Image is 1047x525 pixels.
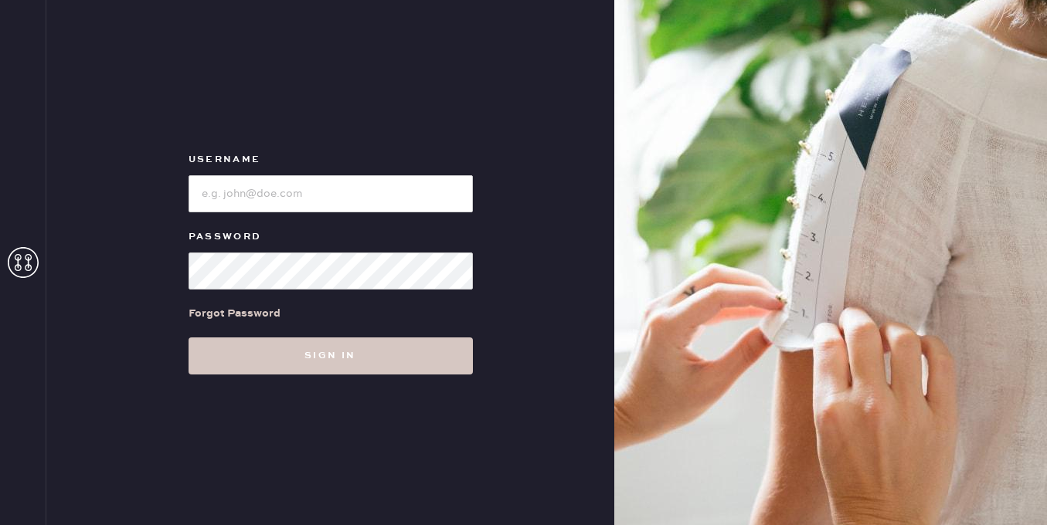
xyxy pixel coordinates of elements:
a: Forgot Password [189,290,280,337]
button: Sign in [189,337,473,374]
label: Username [189,151,473,169]
input: e.g. john@doe.com [189,175,473,212]
div: Forgot Password [189,305,280,322]
label: Password [189,228,473,246]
